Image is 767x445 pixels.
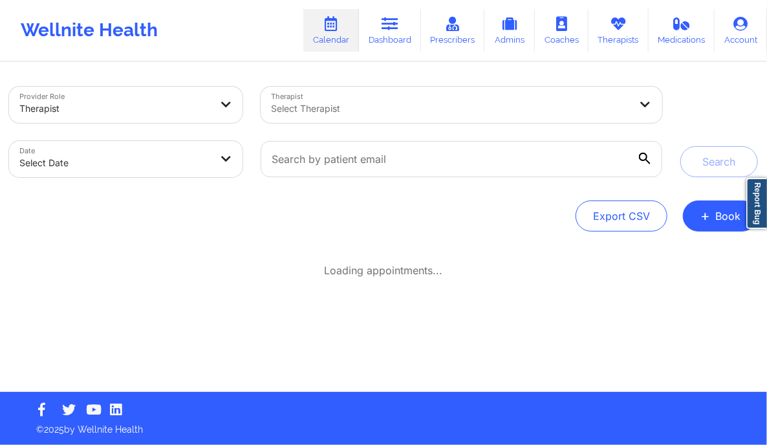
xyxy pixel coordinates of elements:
a: Dashboard [359,9,421,52]
a: Coaches [535,9,589,52]
button: Search [680,146,758,177]
a: Therapists [589,9,649,52]
a: Report Bug [746,178,767,229]
p: © 2025 by Wellnite Health [27,414,740,436]
button: Export CSV [576,201,667,232]
a: Medications [649,9,715,52]
button: +Book [683,201,758,232]
a: Account [715,9,767,52]
div: Loading appointments... [9,264,758,277]
span: + [700,212,710,219]
a: Calendar [303,9,359,52]
a: Admins [484,9,535,52]
input: Search by patient email [261,141,662,177]
div: Therapist [19,94,211,123]
a: Prescribers [421,9,485,52]
div: Select Date [19,149,211,177]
